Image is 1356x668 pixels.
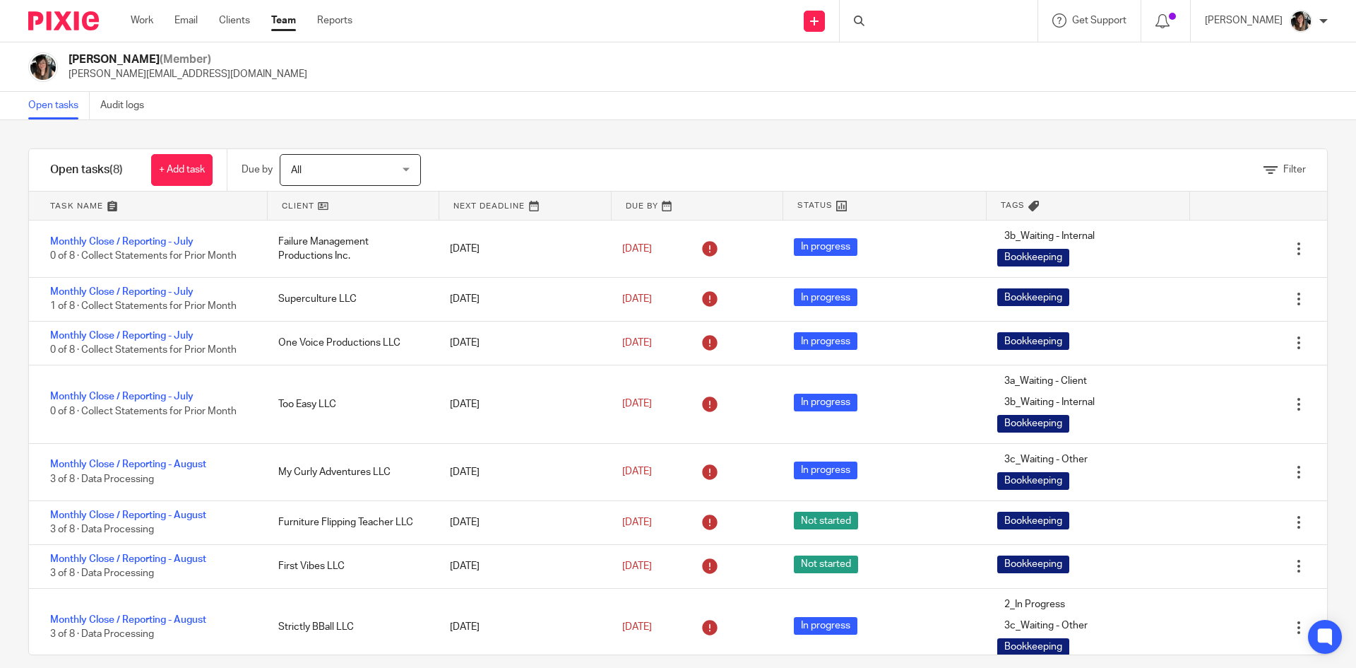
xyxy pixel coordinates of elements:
[997,249,1069,266] span: Bookkeeping
[997,556,1069,573] span: Bookkeeping
[436,458,607,486] div: [DATE]
[436,235,607,263] div: [DATE]
[997,415,1069,433] span: Bookkeeping
[997,596,1072,614] span: 2_In Progress
[997,332,1069,350] span: Bookkeeping
[622,467,652,477] span: [DATE]
[264,508,436,537] div: Furniture Flipping Teacher LLC
[264,228,436,271] div: Failure Management Productions Inc.
[1072,16,1126,25] span: Get Support
[997,472,1069,490] span: Bookkeeping
[797,199,833,211] span: Status
[794,238,857,256] span: In progress
[794,617,857,635] span: In progress
[1205,13,1283,28] p: [PERSON_NAME]
[264,390,436,418] div: Too Easy LLC
[50,331,194,341] a: Monthly Close / Reporting - July
[50,554,206,564] a: Monthly Close / Reporting - August
[997,638,1069,656] span: Bookkeeping
[622,561,652,571] span: [DATE]
[28,52,58,82] img: IMG_2906.JPEG
[28,11,99,30] img: Pixie
[160,54,211,65] span: (Member)
[50,392,194,402] a: Monthly Close / Reporting - July
[50,251,237,261] span: 0 of 8 · Collect Statements for Prior Month
[997,373,1094,390] span: 3a_Waiting - Client
[997,451,1095,469] span: 3c_Waiting - Other
[436,613,607,641] div: [DATE]
[109,164,123,175] span: (8)
[50,163,123,177] h1: Open tasks
[794,288,857,306] span: In progress
[264,458,436,486] div: My Curly Adventures LLC
[1001,199,1025,211] span: Tags
[997,617,1095,635] span: 3c_Waiting - Other
[242,163,273,177] p: Due by
[436,552,607,580] div: [DATE]
[794,332,857,350] span: In progress
[1290,10,1312,33] img: IMG_2906.JPEG
[69,52,307,67] h2: [PERSON_NAME]
[622,244,652,254] span: [DATE]
[50,287,194,297] a: Monthly Close / Reporting - July
[50,510,206,520] a: Monthly Close / Reporting - August
[50,406,237,416] span: 0 of 8 · Collect Statements for Prior Month
[50,459,206,469] a: Monthly Close / Reporting - August
[317,13,352,28] a: Reports
[794,394,857,411] span: In progress
[50,568,154,578] span: 3 of 8 · Data Processing
[997,512,1069,529] span: Bookkeeping
[1283,165,1306,175] span: Filter
[997,288,1069,306] span: Bookkeeping
[291,165,302,175] span: All
[622,338,652,348] span: [DATE]
[622,622,652,632] span: [DATE]
[151,154,213,186] a: + Add task
[50,525,154,534] span: 3 of 8 · Data Processing
[271,13,296,28] a: Team
[622,517,652,527] span: [DATE]
[50,345,237,355] span: 0 of 8 · Collect Statements for Prior Month
[436,508,607,537] div: [DATE]
[264,329,436,357] div: One Voice Productions LLC
[50,237,194,247] a: Monthly Close / Reporting - July
[997,394,1102,411] span: 3b_Waiting - Internal
[264,552,436,580] div: First Vibes LLC
[794,556,858,573] span: Not started
[997,228,1102,245] span: 3b_Waiting - Internal
[264,613,436,641] div: Strictly BBall LLC
[69,67,307,81] p: [PERSON_NAME][EMAIL_ADDRESS][DOMAIN_NAME]
[264,285,436,313] div: Superculture LLC
[436,285,607,313] div: [DATE]
[622,399,652,409] span: [DATE]
[50,474,154,484] span: 3 of 8 · Data Processing
[622,294,652,304] span: [DATE]
[28,92,90,119] a: Open tasks
[436,390,607,418] div: [DATE]
[794,512,858,529] span: Not started
[100,92,155,119] a: Audit logs
[50,630,154,640] span: 3 of 8 · Data Processing
[174,13,198,28] a: Email
[131,13,153,28] a: Work
[436,329,607,357] div: [DATE]
[50,615,206,625] a: Monthly Close / Reporting - August
[219,13,250,28] a: Clients
[50,302,237,312] span: 1 of 8 · Collect Statements for Prior Month
[794,462,857,479] span: In progress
